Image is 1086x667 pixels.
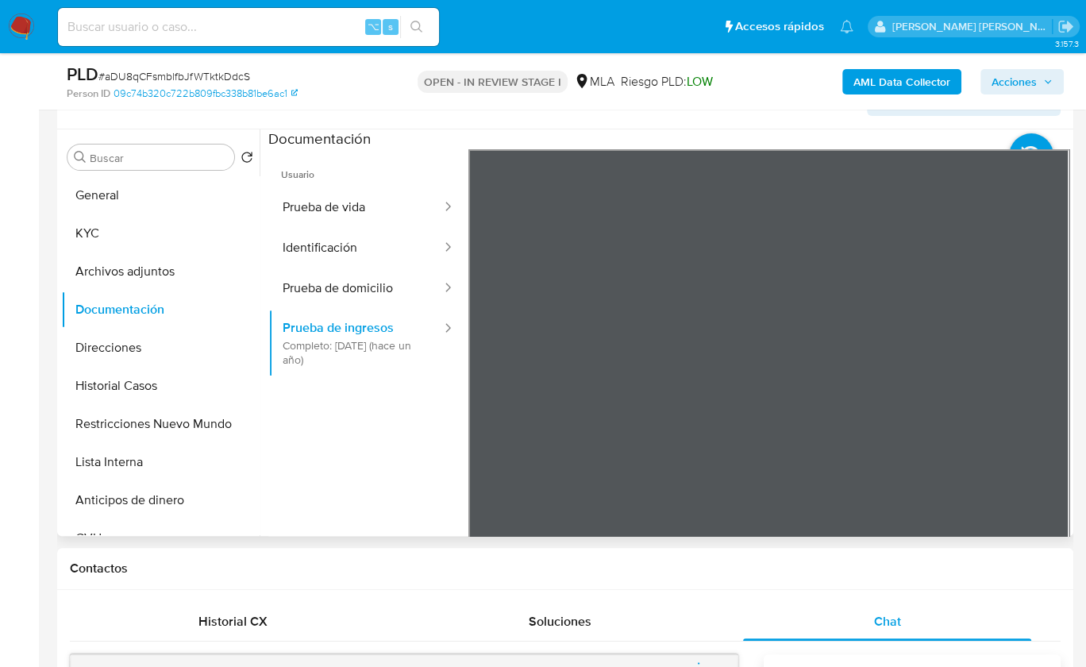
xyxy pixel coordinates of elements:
button: search-icon [400,16,433,38]
span: Riesgo PLD: [621,73,713,91]
input: Buscar [90,151,228,165]
span: ⌥ [367,19,379,34]
button: General [61,176,260,214]
span: Accesos rápidos [735,18,824,35]
button: Buscar [74,151,87,164]
span: Acciones [992,69,1037,94]
button: Restricciones Nuevo Mundo [61,405,260,443]
span: Soluciones [529,612,591,630]
b: Person ID [67,87,110,101]
button: CVU [61,519,260,557]
span: LOW [687,72,713,91]
span: 3.157.3 [1054,37,1078,50]
button: Volver al orden por defecto [241,151,253,168]
button: Historial Casos [61,367,260,405]
h1: Contactos [70,561,1061,576]
span: Historial CX [198,612,268,630]
button: Archivos adjuntos [61,253,260,291]
button: Lista Interna [61,443,260,481]
span: # aDU8qCFsmblfbJfWTktkDdcS [98,68,250,84]
span: Chat [874,612,901,630]
button: Direcciones [61,329,260,367]
a: Salir [1057,18,1074,35]
b: AML Data Collector [853,69,950,94]
button: KYC [61,214,260,253]
a: Notificaciones [840,20,853,33]
span: s [388,19,393,34]
div: MLA [574,73,614,91]
a: 09c74b320c722b809fbc338b81be6ac1 [114,87,298,101]
button: Acciones [980,69,1064,94]
b: PLD [67,61,98,87]
button: AML Data Collector [842,69,961,94]
button: Documentación [61,291,260,329]
p: OPEN - IN REVIEW STAGE I [418,71,568,93]
p: jian.marin@mercadolibre.com [892,19,1053,34]
button: Anticipos de dinero [61,481,260,519]
input: Buscar usuario o caso... [58,17,439,37]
